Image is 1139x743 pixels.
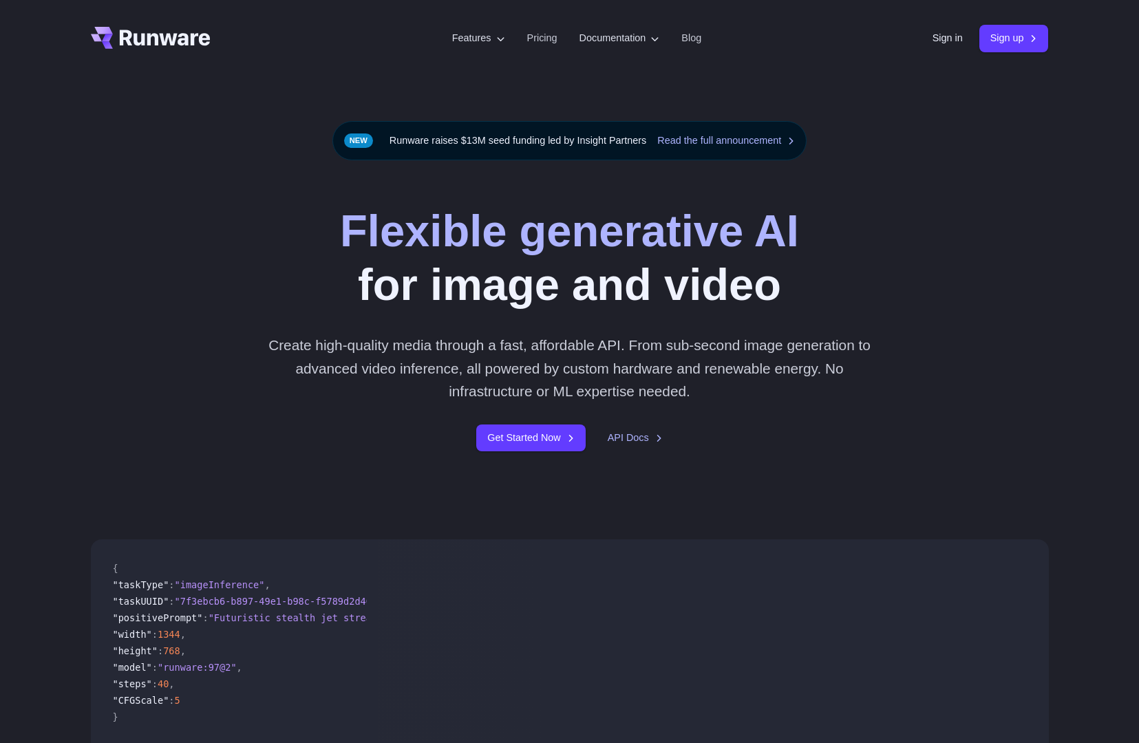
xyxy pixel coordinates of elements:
[113,612,203,623] span: "positivePrompt"
[152,629,158,640] span: :
[340,204,799,312] h1: for image and video
[452,30,505,46] label: Features
[180,629,186,640] span: ,
[113,645,158,656] span: "height"
[979,25,1049,52] a: Sign up
[476,424,585,451] a: Get Started Now
[113,711,118,722] span: }
[237,662,242,673] span: ,
[340,206,799,256] strong: Flexible generative AI
[933,30,963,46] a: Sign in
[202,612,208,623] span: :
[113,629,152,640] span: "width"
[113,695,169,706] span: "CFGScale"
[175,695,180,706] span: 5
[152,662,158,673] span: :
[264,579,270,590] span: ,
[152,678,158,689] span: :
[169,678,174,689] span: ,
[169,596,174,607] span: :
[158,662,237,673] span: "runware:97@2"
[657,133,795,149] a: Read the full announcement
[527,30,557,46] a: Pricing
[175,579,265,590] span: "imageInference"
[91,27,211,49] a: Go to /
[332,121,807,160] div: Runware raises $13M seed funding led by Insight Partners
[158,629,180,640] span: 1344
[175,596,389,607] span: "7f3ebcb6-b897-49e1-b98c-f5789d2d40d7"
[163,645,180,656] span: 768
[158,678,169,689] span: 40
[608,430,663,446] a: API Docs
[209,612,721,623] span: "Futuristic stealth jet streaking through a neon-lit cityscape with glowing purple exhaust"
[681,30,701,46] a: Blog
[113,579,169,590] span: "taskType"
[169,579,174,590] span: :
[113,662,152,673] span: "model"
[579,30,660,46] label: Documentation
[113,563,118,574] span: {
[263,334,876,402] p: Create high-quality media through a fast, affordable API. From sub-second image generation to adv...
[180,645,186,656] span: ,
[158,645,163,656] span: :
[113,678,152,689] span: "steps"
[169,695,174,706] span: :
[113,596,169,607] span: "taskUUID"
